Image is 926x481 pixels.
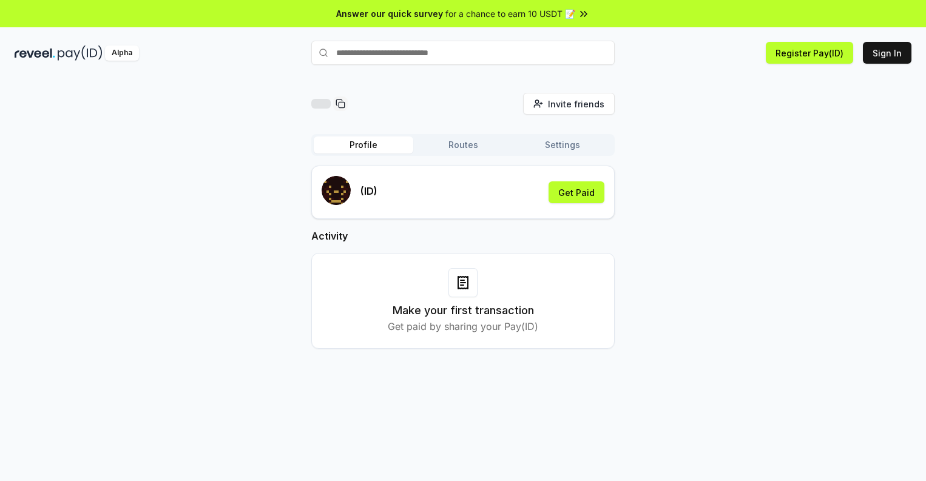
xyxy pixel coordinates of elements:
[548,98,604,110] span: Invite friends
[388,319,538,334] p: Get paid by sharing your Pay(ID)
[766,42,853,64] button: Register Pay(ID)
[863,42,911,64] button: Sign In
[311,229,615,243] h2: Activity
[58,45,103,61] img: pay_id
[336,7,443,20] span: Answer our quick survey
[105,45,139,61] div: Alpha
[413,136,513,153] button: Routes
[549,181,604,203] button: Get Paid
[445,7,575,20] span: for a chance to earn 10 USDT 📝
[314,136,413,153] button: Profile
[15,45,55,61] img: reveel_dark
[513,136,612,153] button: Settings
[360,184,377,198] p: (ID)
[393,302,534,319] h3: Make your first transaction
[523,93,615,115] button: Invite friends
